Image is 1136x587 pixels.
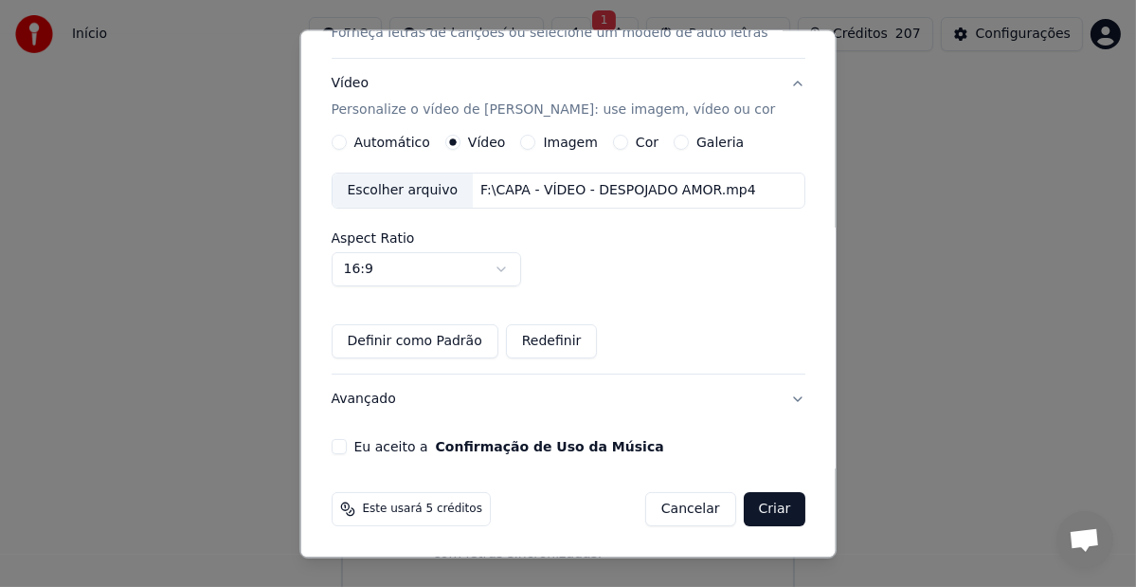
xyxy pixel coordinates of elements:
[331,325,497,359] button: Definir como Padrão
[332,174,473,209] div: Escolher arquivo
[362,503,481,518] span: Este usará 5 créditos
[331,25,767,44] p: Forneça letras de canções ou selecione um modelo de auto letras
[331,376,805,425] button: Avançado
[635,137,658,150] label: Cor
[743,493,805,527] button: Criar
[331,232,805,246] label: Aspect Ratio
[473,182,764,201] div: F:\CAPA - VÍDEO - DESPOJADO AMOR.mp4
[505,325,597,359] button: Redefinir
[331,101,775,120] p: Personalize o vídeo de [PERSON_NAME]: use imagem, vídeo ou cor
[467,137,505,150] label: Vídeo
[331,75,775,120] div: Vídeo
[543,137,597,150] label: Imagem
[435,441,663,454] button: Eu aceito a
[353,137,429,150] label: Automático
[644,493,735,527] button: Cancelar
[331,60,805,136] button: VídeoPersonalize o vídeo de [PERSON_NAME]: use imagem, vídeo ou cor
[331,136,805,375] div: VídeoPersonalize o vídeo de [PERSON_NAME]: use imagem, vídeo ou cor
[353,441,663,454] label: Eu aceito a
[696,137,744,150] label: Galeria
